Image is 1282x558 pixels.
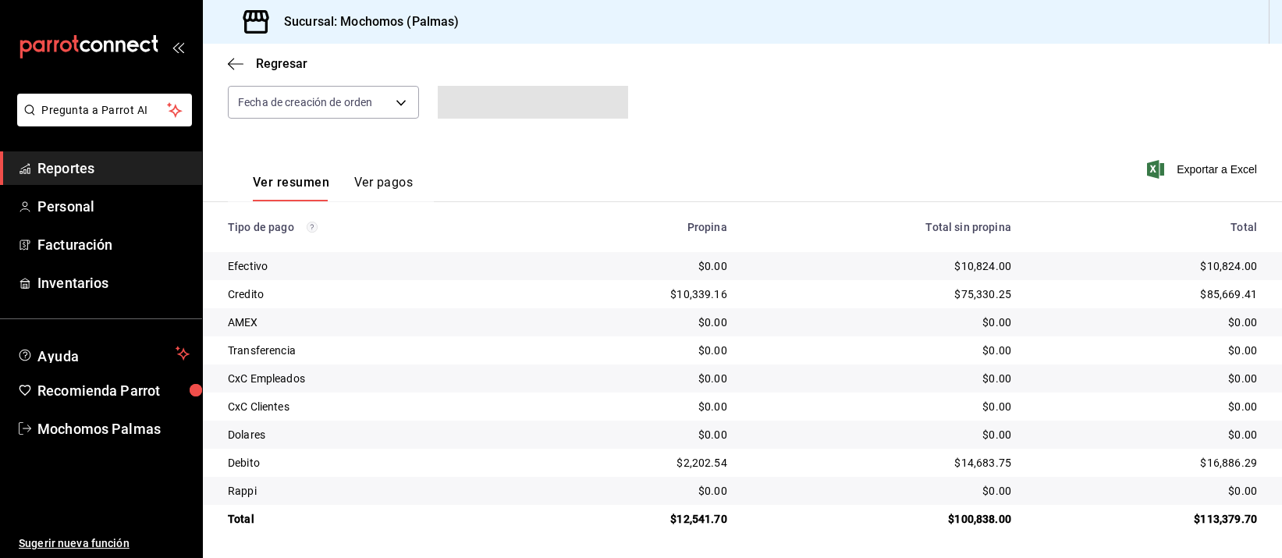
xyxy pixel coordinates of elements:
div: Tipo de pago [228,221,517,233]
div: $0.00 [752,483,1011,499]
div: $14,683.75 [752,455,1011,471]
div: CxC Empleados [228,371,517,386]
div: $75,330.25 [752,286,1011,302]
button: Ver pagos [354,175,413,201]
svg: Los pagos realizados con Pay y otras terminales son montos brutos. [307,222,318,233]
button: Ver resumen [253,175,329,201]
div: Dolares [228,427,517,442]
div: Total [228,511,517,527]
span: Regresar [256,56,307,71]
div: $0.00 [542,371,727,386]
div: $0.00 [1036,371,1257,386]
button: open_drawer_menu [172,41,184,53]
div: $0.00 [752,427,1011,442]
div: $85,669.41 [1036,286,1257,302]
span: Fecha de creación de orden [238,94,372,110]
div: $113,379.70 [1036,511,1257,527]
div: Transferencia [228,343,517,358]
div: $0.00 [1036,343,1257,358]
div: $0.00 [752,371,1011,386]
div: $2,202.54 [542,455,727,471]
div: Credito [228,286,517,302]
h3: Sucursal: Mochomos (Palmas) [272,12,460,31]
div: $0.00 [542,483,727,499]
div: Total sin propina [752,221,1011,233]
div: Propina [542,221,727,233]
div: $10,824.00 [752,258,1011,274]
span: Reportes [37,158,190,179]
div: $0.00 [1036,483,1257,499]
div: $0.00 [542,258,727,274]
div: Efectivo [228,258,517,274]
span: Ayuda [37,344,169,363]
div: $0.00 [542,315,727,330]
div: navigation tabs [253,175,413,201]
div: $12,541.70 [542,511,727,527]
div: $0.00 [1036,315,1257,330]
span: Sugerir nueva función [19,535,190,552]
span: Personal [37,196,190,217]
button: Regresar [228,56,307,71]
div: $0.00 [752,399,1011,414]
div: $0.00 [1036,399,1257,414]
div: $16,886.29 [1036,455,1257,471]
div: $0.00 [752,315,1011,330]
div: Rappi [228,483,517,499]
div: $0.00 [542,427,727,442]
div: Debito [228,455,517,471]
div: $0.00 [1036,427,1257,442]
span: Recomienda Parrot [37,380,190,401]
div: $0.00 [542,343,727,358]
div: $100,838.00 [752,511,1011,527]
button: Exportar a Excel [1150,160,1257,179]
div: Total [1036,221,1257,233]
span: Facturación [37,234,190,255]
span: Inventarios [37,272,190,293]
div: CxC Clientes [228,399,517,414]
button: Pregunta a Parrot AI [17,94,192,126]
a: Pregunta a Parrot AI [11,113,192,130]
div: $0.00 [542,399,727,414]
span: Mochomos Palmas [37,418,190,439]
span: Pregunta a Parrot AI [42,102,168,119]
div: $0.00 [752,343,1011,358]
div: $10,339.16 [542,286,727,302]
div: AMEX [228,315,517,330]
div: $10,824.00 [1036,258,1257,274]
